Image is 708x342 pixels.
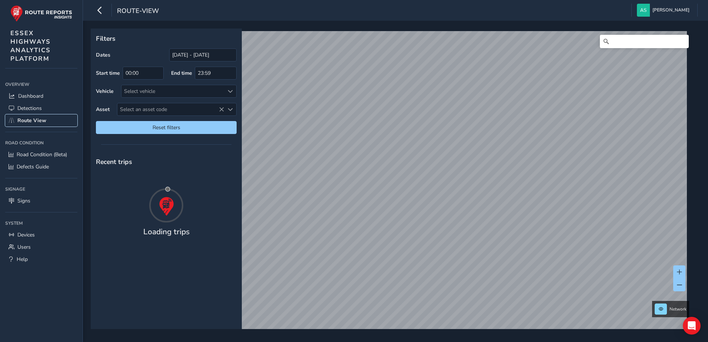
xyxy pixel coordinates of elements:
span: route-view [117,6,159,17]
span: Select an asset code [117,103,224,115]
a: Route View [5,114,77,127]
span: Reset filters [101,124,231,131]
a: Dashboard [5,90,77,102]
label: Asset [96,106,110,113]
img: diamond-layout [637,4,650,17]
a: Signs [5,195,77,207]
span: Signs [17,197,30,204]
canvas: Map [93,31,687,338]
span: Devices [17,231,35,238]
span: Network [669,306,687,312]
input: Search [600,35,689,48]
button: [PERSON_NAME] [637,4,692,17]
div: Overview [5,79,77,90]
a: Road Condition (Beta) [5,148,77,161]
label: Dates [96,51,110,58]
span: [PERSON_NAME] [652,4,689,17]
a: Detections [5,102,77,114]
span: Dashboard [18,93,43,100]
a: Help [5,253,77,265]
div: Select vehicle [121,85,224,97]
button: Reset filters [96,121,237,134]
span: Detections [17,105,42,112]
h4: Loading trips [143,227,190,237]
span: Route View [17,117,46,124]
label: End time [171,70,192,77]
span: Defects Guide [17,163,49,170]
a: Defects Guide [5,161,77,173]
img: rr logo [10,5,72,22]
div: Signage [5,184,77,195]
p: Filters [96,34,237,43]
span: Road Condition (Beta) [17,151,67,158]
div: Road Condition [5,137,77,148]
a: Users [5,241,77,253]
span: Recent trips [96,157,132,166]
a: Devices [5,229,77,241]
label: Start time [96,70,120,77]
span: ESSEX HIGHWAYS ANALYTICS PLATFORM [10,29,51,63]
div: Select an asset code [224,103,236,115]
div: System [5,218,77,229]
span: Users [17,244,31,251]
label: Vehicle [96,88,114,95]
div: Open Intercom Messenger [683,317,701,335]
span: Help [17,256,28,263]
